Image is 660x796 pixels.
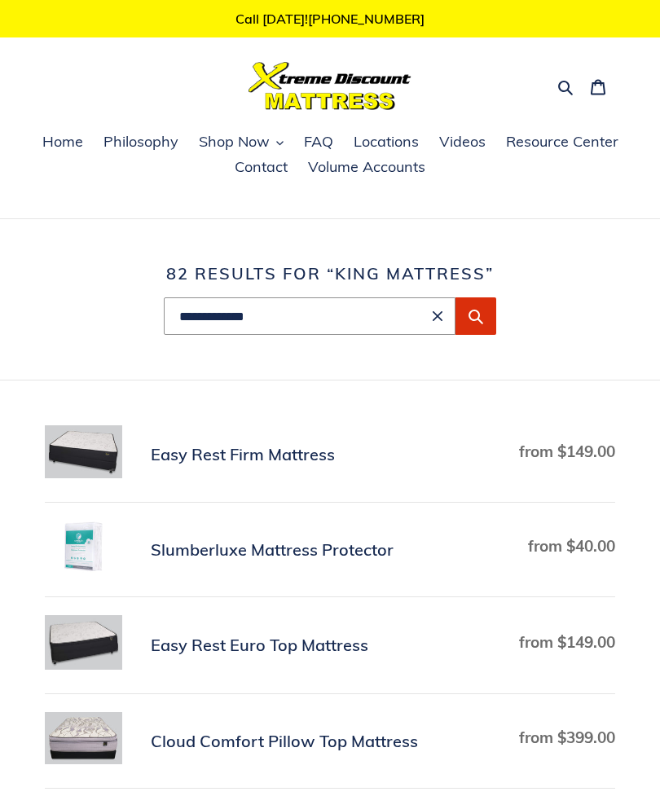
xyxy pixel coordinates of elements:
[45,521,615,578] a: Slumberluxe Mattress Protector
[431,130,494,155] a: Videos
[227,156,296,180] a: Contact
[428,306,447,326] button: Clear search term
[455,297,496,335] button: Submit
[354,132,419,152] span: Locations
[506,132,618,152] span: Resource Center
[308,11,425,27] a: [PHONE_NUMBER]
[42,132,83,152] span: Home
[34,130,91,155] a: Home
[164,297,455,335] input: Search
[345,130,427,155] a: Locations
[95,130,187,155] a: Philosophy
[235,157,288,177] span: Contact
[304,132,333,152] span: FAQ
[45,264,615,284] h1: 82 results for “king mattress”
[103,132,178,152] span: Philosophy
[249,62,411,110] img: Xtreme Discount Mattress
[498,130,627,155] a: Resource Center
[308,157,425,177] span: Volume Accounts
[45,712,615,770] a: Cloud Comfort Pillow Top Mattress
[45,425,615,484] a: Easy Rest Firm Mattress
[296,130,341,155] a: FAQ
[300,156,433,180] a: Volume Accounts
[199,132,270,152] span: Shop Now
[45,615,615,676] a: Easy Rest Euro Top Mattress
[439,132,486,152] span: Videos
[191,130,292,155] button: Shop Now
